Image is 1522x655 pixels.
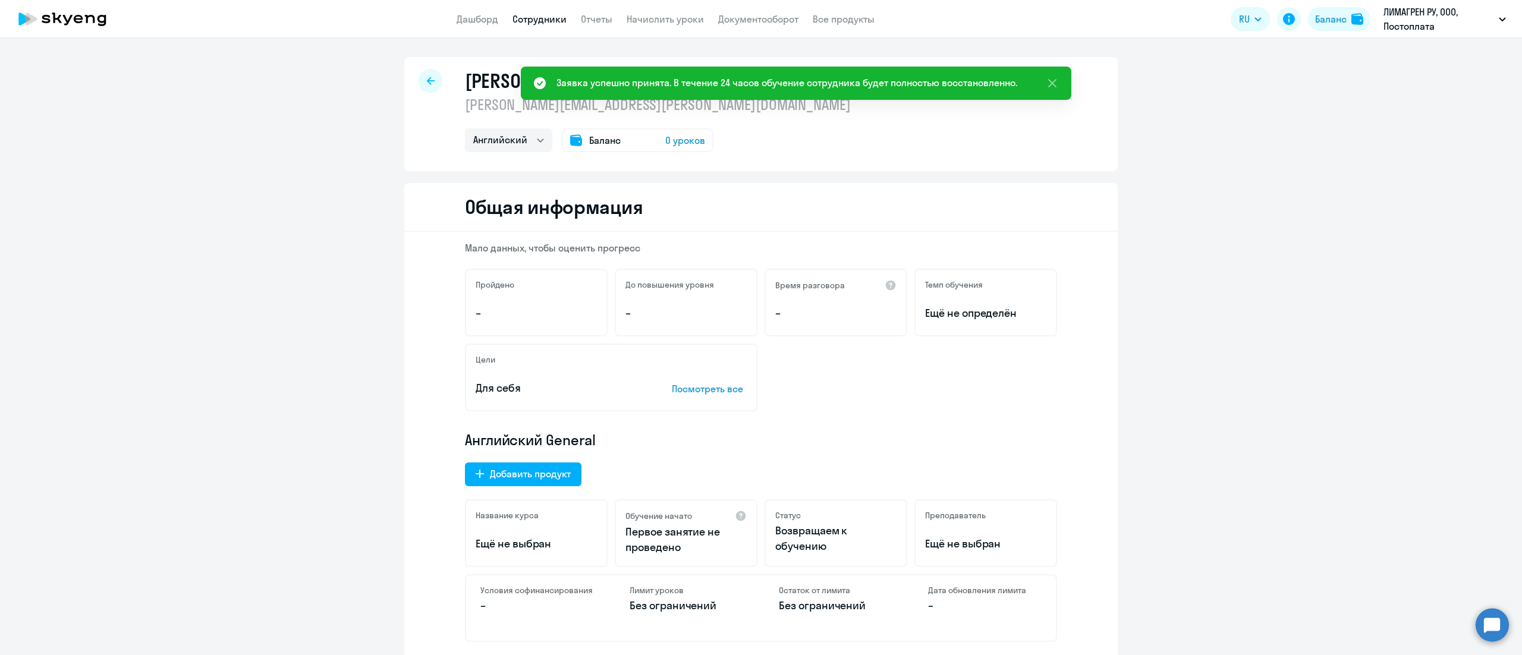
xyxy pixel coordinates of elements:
[465,69,591,93] h1: [PERSON_NAME]
[925,536,1046,552] p: Ещё не выбран
[925,279,983,290] h5: Темп обучения
[779,585,892,596] h4: Остаток от лимита
[630,585,743,596] h4: Лимит уроков
[665,133,705,147] span: 0 уроков
[476,536,597,552] p: Ещё не выбран
[925,306,1046,321] span: Ещё не определён
[476,279,514,290] h5: Пройдено
[625,511,692,521] h5: Обучение начато
[775,523,897,554] p: Возвращаем к обучению
[775,306,897,321] p: –
[465,195,643,219] h2: Общая информация
[490,467,571,481] div: Добавить продукт
[625,306,747,321] p: –
[1239,12,1250,26] span: RU
[465,241,1057,254] p: Мало данных, чтобы оценить прогресс
[630,598,743,613] p: Без ограничений
[1378,5,1512,33] button: ЛИМАГРЕН РУ, ООО, Постоплата
[476,306,597,321] p: –
[672,382,747,396] p: Посмотреть все
[718,13,798,25] a: Документооборот
[625,279,714,290] h5: До повышения уровня
[775,280,845,291] h5: Время разговора
[1351,13,1363,25] img: balance
[512,13,567,25] a: Сотрудники
[476,510,539,521] h5: Название курса
[476,354,495,365] h5: Цели
[476,380,635,396] p: Для себя
[928,585,1042,596] h4: Дата обновления лимита
[928,598,1042,613] p: –
[465,95,851,114] p: [PERSON_NAME][EMAIL_ADDRESS][PERSON_NAME][DOMAIN_NAME]
[625,524,747,555] p: Первое занятие не проведено
[779,598,892,613] p: Без ограничений
[1383,5,1494,33] p: ЛИМАГРЕН РУ, ООО, Постоплата
[1315,12,1347,26] div: Баланс
[581,13,612,25] a: Отчеты
[457,13,498,25] a: Дашборд
[775,510,801,521] h5: Статус
[627,13,704,25] a: Начислить уроки
[925,510,986,521] h5: Преподаватель
[813,13,875,25] a: Все продукты
[465,462,581,486] button: Добавить продукт
[480,598,594,613] p: –
[1308,7,1370,31] button: Балансbalance
[480,585,594,596] h4: Условия софинансирования
[1231,7,1270,31] button: RU
[589,133,621,147] span: Баланс
[465,430,596,449] span: Английский General
[556,75,1017,90] div: Заявка успешно принята. В течение 24 часов обучение сотрудника будет полностью восстановленно.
